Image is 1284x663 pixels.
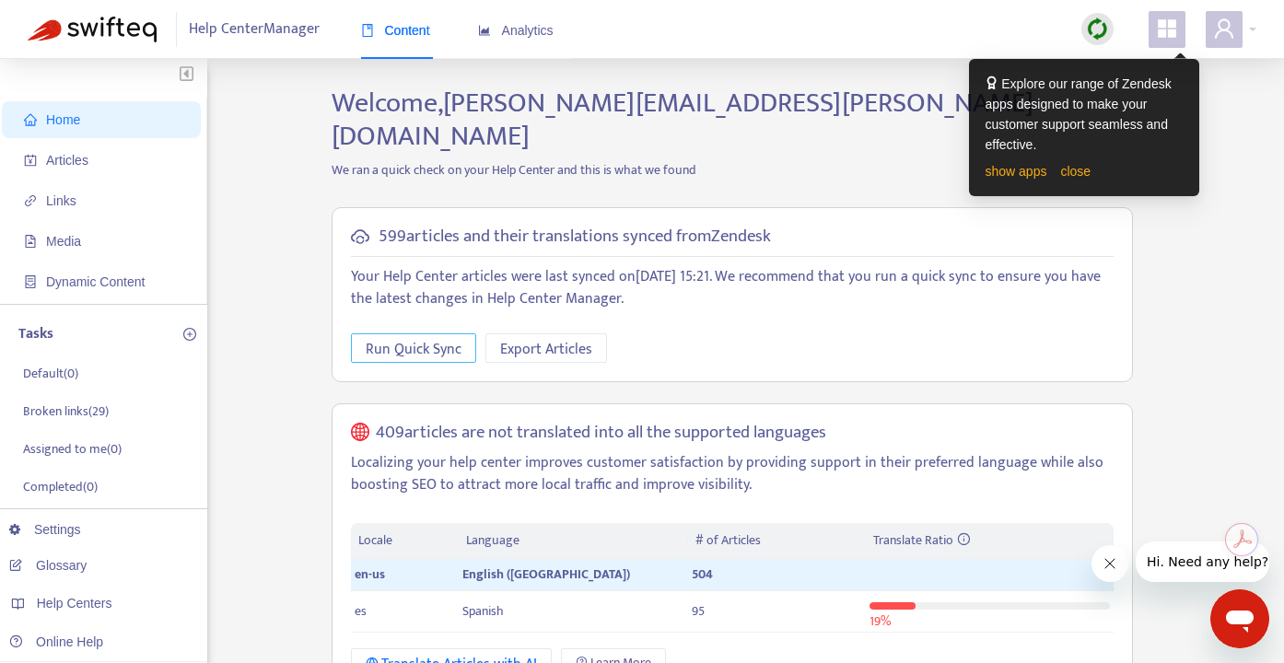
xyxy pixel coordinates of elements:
button: Export Articles [485,333,607,363]
span: Help Center Manager [189,12,320,47]
p: Assigned to me ( 0 ) [23,439,122,459]
span: Content [361,23,430,38]
div: Translate Ratio [873,530,1105,551]
span: account-book [24,154,37,167]
a: close [1060,164,1091,179]
iframe: Close message [1091,545,1128,582]
iframe: Button to launch messaging window [1210,589,1269,648]
th: Locale [351,523,460,559]
a: show apps [986,164,1047,179]
span: Export Articles [500,338,592,361]
span: Help Centers [37,596,112,611]
h5: 599 articles and their translations synced from Zendesk [379,227,771,248]
span: Run Quick Sync [366,338,461,361]
span: Articles [46,153,88,168]
span: plus-circle [183,328,196,341]
span: appstore [1156,17,1178,40]
span: file-image [24,235,37,248]
p: Default ( 0 ) [23,364,78,383]
th: # of Articles [688,523,866,559]
th: Language [459,523,687,559]
span: Links [46,193,76,208]
span: user [1213,17,1235,40]
img: Swifteq [28,17,157,42]
h5: 409 articles are not translated into all the supported languages [376,423,826,444]
span: Dynamic Content [46,274,145,289]
span: global [351,423,369,444]
span: es [355,600,367,622]
span: book [361,24,374,37]
span: 504 [692,564,713,585]
a: Online Help [9,634,103,649]
span: Spanish [462,600,504,622]
span: en-us [355,564,385,585]
div: Explore our range of Zendesk apps designed to make your customer support seamless and effective. [986,74,1183,155]
p: We ran a quick check on your Help Center and this is what we found [318,160,1147,180]
span: area-chart [478,24,491,37]
p: Tasks [18,323,53,345]
span: cloud-sync [351,227,369,246]
span: Analytics [478,23,554,38]
button: Run Quick Sync [351,333,476,363]
a: Glossary [9,558,87,573]
span: 95 [692,600,705,622]
span: Home [46,112,80,127]
p: Completed ( 0 ) [23,477,98,496]
p: Your Help Center articles were last synced on [DATE] 15:21 . We recommend that you run a quick sy... [351,266,1114,310]
p: Localizing your help center improves customer satisfaction by providing support in their preferre... [351,452,1114,496]
iframe: Message from company [1136,541,1269,582]
span: container [24,275,37,288]
span: link [24,194,37,207]
span: Welcome, [PERSON_NAME][EMAIL_ADDRESS][PERSON_NAME][DOMAIN_NAME] [332,80,1033,159]
span: Media [46,234,81,249]
span: home [24,113,37,126]
p: Broken links ( 29 ) [23,401,109,421]
span: English ([GEOGRAPHIC_DATA]) [462,564,630,585]
span: 19 % [870,611,891,632]
a: Settings [9,522,81,537]
img: sync.dc5367851b00ba804db3.png [1086,17,1109,41]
